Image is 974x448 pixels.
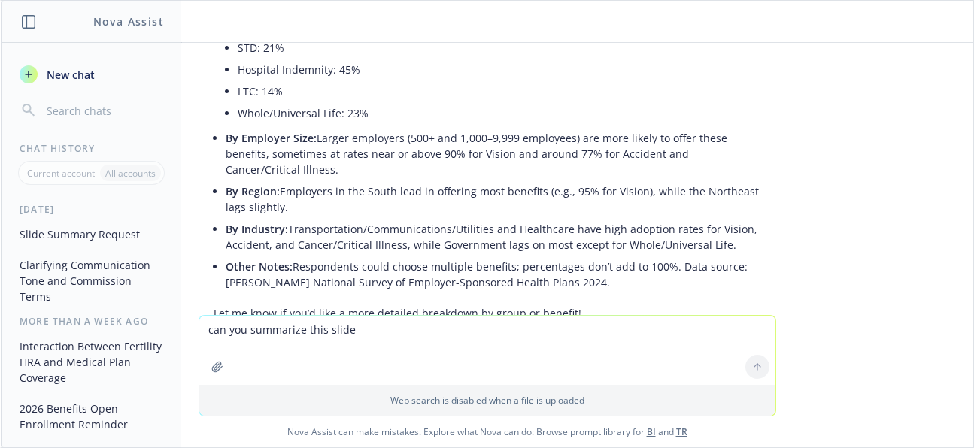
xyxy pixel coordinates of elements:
div: Chat History [2,142,181,155]
button: New chat [14,61,169,88]
span: New chat [44,67,95,83]
button: Slide Summary Request [14,222,169,247]
span: Other Notes: [226,259,293,274]
li: Employers in the South lead in offering most benefits (e.g., 95% for Vision), while the Northeast... [226,180,761,218]
a: BI [647,425,656,438]
li: Respondents could choose multiple benefits; percentages don’t add to 100%. Data source: [PERSON_N... [226,256,761,293]
li: Transportation/Communications/Utilities and Healthcare have high adoption rates for Vision, Accid... [226,218,761,256]
div: More than a week ago [2,315,181,328]
span: By Industry: [226,222,288,236]
div: [DATE] [2,203,181,216]
button: 2026 Benefits Open Enrollment Reminder [14,396,169,437]
p: Let me know if you’d like a more detailed breakdown by group or benefit! [214,305,761,321]
button: Interaction Between Fertility HRA and Medical Plan Coverage [14,334,169,390]
span: By Region: [226,184,280,198]
p: Web search is disabled when a file is uploaded [208,394,766,407]
li: LTC: 14% [238,80,761,102]
span: By Employer Size: [226,131,317,145]
p: Current account [27,167,95,180]
h1: Nova Assist [93,14,164,29]
button: Clarifying Communication Tone and Commission Terms [14,253,169,309]
li: STD: 21% [238,37,761,59]
li: Whole/Universal Life: 23% [238,102,761,124]
input: Search chats [44,100,163,121]
a: TR [676,425,687,438]
li: Hospital Indemnity: 45% [238,59,761,80]
span: Nova Assist can make mistakes. Explore what Nova can do: Browse prompt library for and [7,416,967,447]
li: Larger employers (500+ and 1,000–9,999 employees) are more likely to offer these benefits, someti... [226,127,761,180]
p: All accounts [105,167,156,180]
